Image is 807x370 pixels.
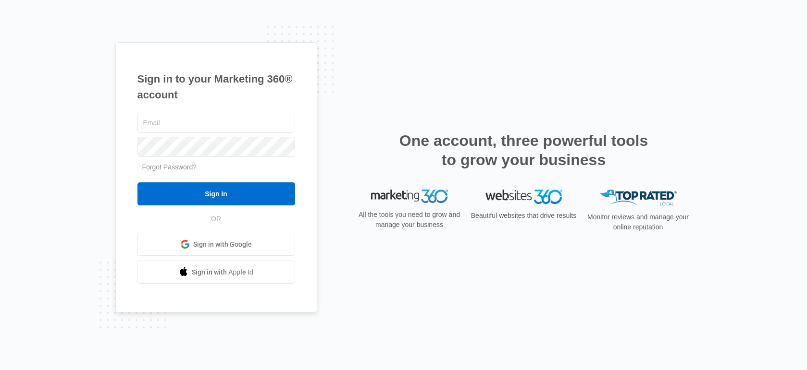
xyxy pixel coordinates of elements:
img: Top Rated Local [600,190,677,205]
p: All the tools you need to grow and manage your business [356,210,463,230]
a: Sign in with Google [137,233,295,256]
h1: Sign in to your Marketing 360® account [137,71,295,103]
h2: One account, three powerful tools to grow your business [397,131,651,169]
input: Sign In [137,182,295,205]
span: OR [204,214,228,224]
input: Email [137,113,295,133]
a: Forgot Password? [142,163,197,171]
a: Sign in with Apple Id [137,261,295,284]
span: Sign in with Apple Id [192,267,253,277]
p: Monitor reviews and manage your online reputation [584,212,692,232]
img: Marketing 360 [371,190,448,203]
p: Beautiful websites that drive results [470,211,578,221]
img: Websites 360 [485,190,562,203]
span: Sign in with Google [193,239,252,250]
